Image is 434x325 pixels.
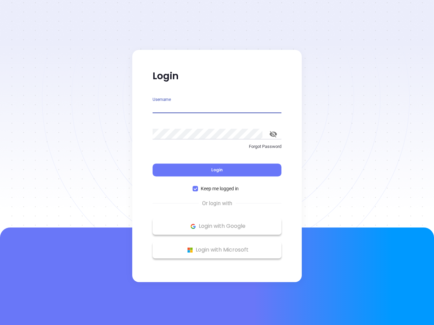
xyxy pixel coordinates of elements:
[153,218,281,235] button: Google Logo Login with Google
[153,143,281,155] a: Forgot Password
[186,246,194,254] img: Microsoft Logo
[153,70,281,82] p: Login
[265,126,281,142] button: toggle password visibility
[211,167,223,173] span: Login
[153,97,171,102] label: Username
[153,241,281,258] button: Microsoft Logo Login with Microsoft
[156,221,278,231] p: Login with Google
[189,222,197,231] img: Google Logo
[153,164,281,176] button: Login
[153,143,281,150] p: Forgot Password
[199,199,236,208] span: Or login with
[198,185,241,192] span: Keep me logged in
[156,245,278,255] p: Login with Microsoft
